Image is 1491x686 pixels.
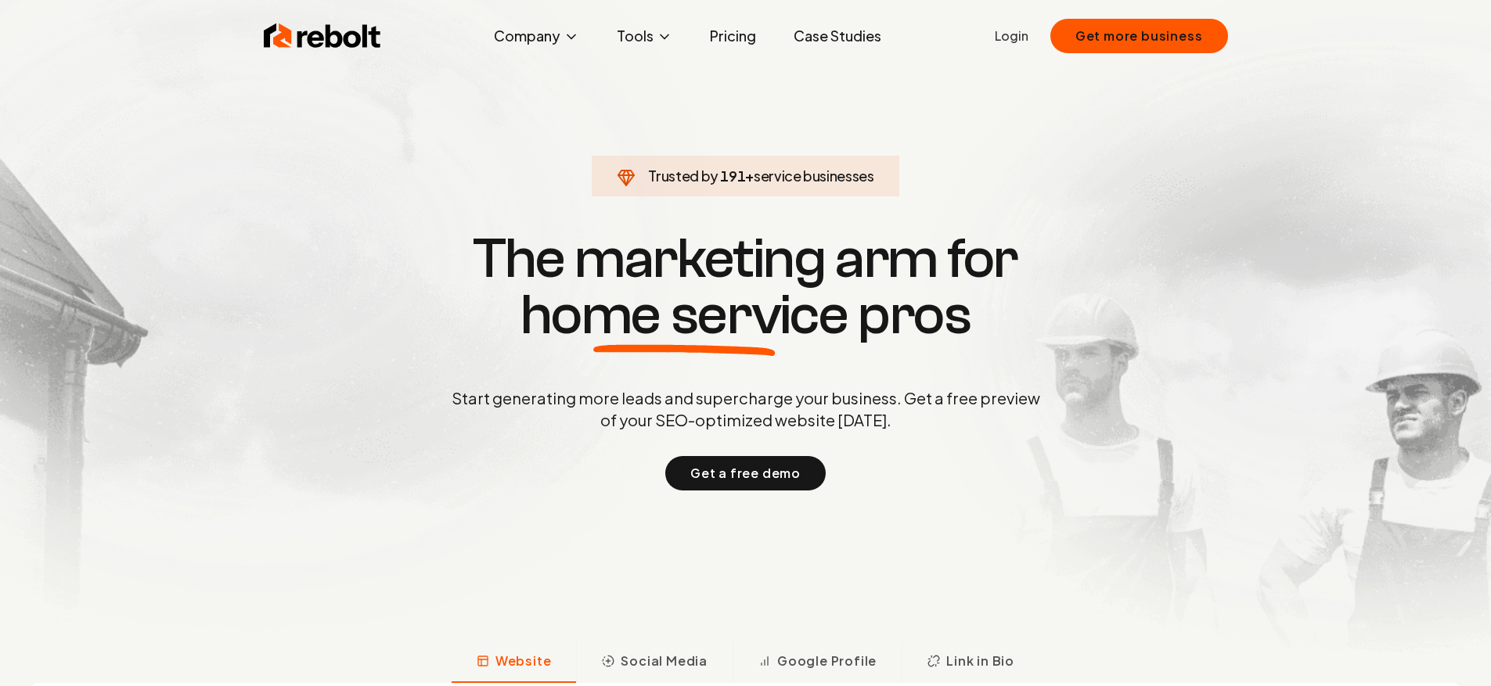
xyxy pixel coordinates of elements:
[481,20,592,52] button: Company
[520,287,848,343] span: home service
[697,20,769,52] a: Pricing
[733,642,902,683] button: Google Profile
[648,167,718,185] span: Trusted by
[665,456,826,490] button: Get a free demo
[604,20,685,52] button: Tools
[777,652,877,670] span: Google Profile
[621,652,708,670] span: Social Media
[781,20,894,52] a: Case Studies
[1050,19,1228,53] button: Get more business
[448,387,1043,431] p: Start generating more leads and supercharge your business. Get a free preview of your SEO-optimiz...
[452,642,577,683] button: Website
[745,167,754,185] span: +
[370,231,1122,343] h1: The marketing arm for pros
[576,642,733,683] button: Social Media
[995,27,1028,45] a: Login
[720,165,745,187] span: 191
[946,652,1014,670] span: Link in Bio
[495,652,552,670] span: Website
[754,167,874,185] span: service businesses
[902,642,1039,683] button: Link in Bio
[264,20,381,52] img: Rebolt Logo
